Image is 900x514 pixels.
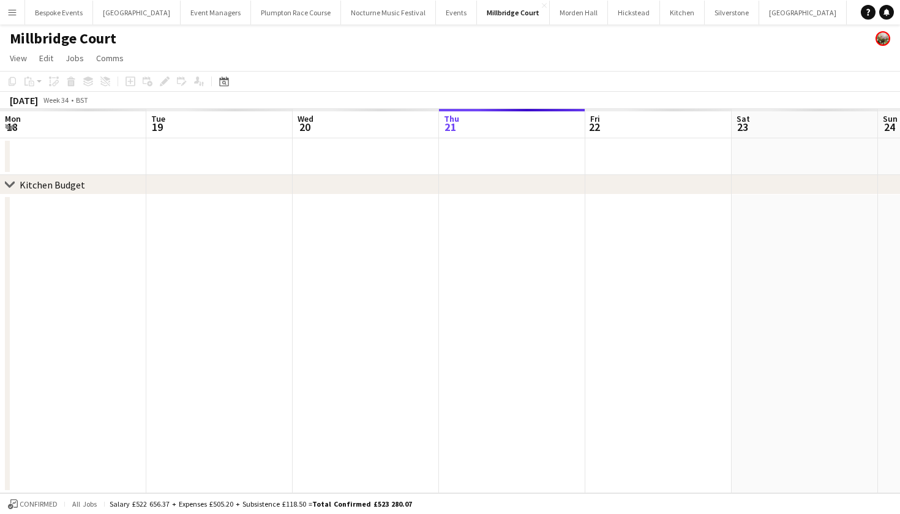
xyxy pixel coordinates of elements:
[341,1,436,24] button: Nocturne Music Festival
[608,1,660,24] button: Hickstead
[883,113,898,124] span: Sun
[660,1,705,24] button: Kitchen
[436,1,477,24] button: Events
[737,113,750,124] span: Sat
[20,500,58,508] span: Confirmed
[76,95,88,105] div: BST
[298,113,313,124] span: Wed
[735,120,750,134] span: 23
[312,499,412,508] span: Total Confirmed £523 280.07
[10,94,38,106] div: [DATE]
[66,53,84,64] span: Jobs
[93,1,181,24] button: [GEOGRAPHIC_DATA]
[550,1,608,24] button: Morden Hall
[3,120,21,134] span: 18
[96,53,124,64] span: Comms
[181,1,251,24] button: Event Managers
[5,113,21,124] span: Mon
[442,120,459,134] span: 21
[477,1,550,24] button: Millbridge Court
[149,120,165,134] span: 19
[110,499,412,508] div: Salary £522 656.37 + Expenses £505.20 + Subsistence £118.50 =
[40,95,71,105] span: Week 34
[590,113,600,124] span: Fri
[296,120,313,134] span: 20
[10,53,27,64] span: View
[34,50,58,66] a: Edit
[444,113,459,124] span: Thu
[876,31,890,46] app-user-avatar: Staffing Manager
[759,1,847,24] button: [GEOGRAPHIC_DATA]
[70,499,99,508] span: All jobs
[91,50,129,66] a: Comms
[20,179,85,191] div: Kitchen Budget
[6,497,59,511] button: Confirmed
[39,53,53,64] span: Edit
[61,50,89,66] a: Jobs
[10,29,116,48] h1: Millbridge Court
[5,50,32,66] a: View
[588,120,600,134] span: 22
[881,120,898,134] span: 24
[705,1,759,24] button: Silverstone
[151,113,165,124] span: Tue
[25,1,93,24] button: Bespoke Events
[251,1,341,24] button: Plumpton Race Course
